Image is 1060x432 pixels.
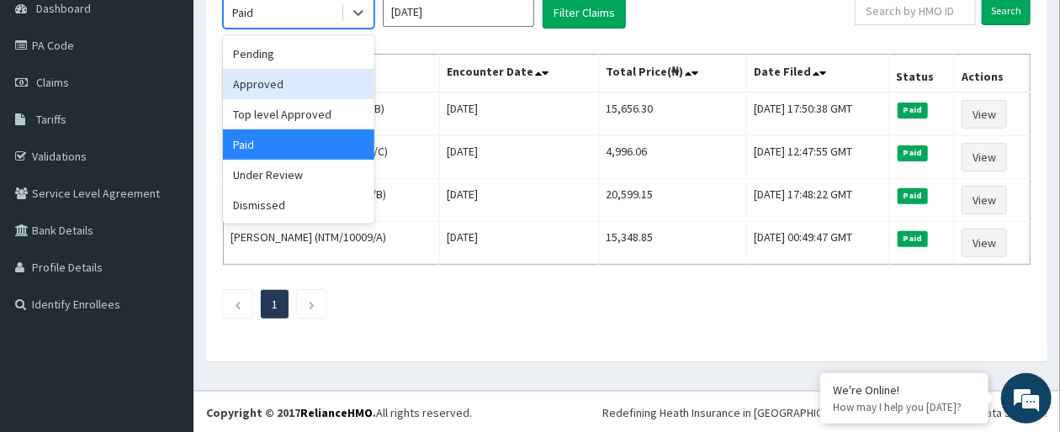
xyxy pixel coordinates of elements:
td: [PERSON_NAME] (NTM/10009/A) [224,222,440,265]
strong: Copyright © 2017 . [206,405,376,420]
a: Page 1 is your current page [272,297,278,312]
div: Approved [223,69,374,99]
td: [DATE] [440,92,599,136]
td: [DATE] 17:50:38 GMT [747,92,889,136]
div: Paid [232,4,253,21]
span: Tariffs [36,112,66,127]
td: [DATE] 12:47:55 GMT [747,136,889,179]
div: Minimize live chat window [276,8,316,49]
td: [DATE] [440,136,599,179]
span: Dashboard [36,1,91,16]
a: Next page [308,297,315,312]
img: d_794563401_company_1708531726252_794563401 [31,84,68,126]
a: RelianceHMO [300,405,373,420]
p: How may I help you today? [833,400,976,414]
div: Paid [223,129,374,160]
div: Chat with us now [87,94,283,116]
td: 15,348.85 [599,222,746,265]
div: Top level Approved [223,99,374,129]
div: Under Review [223,160,374,190]
span: Paid [898,188,928,203]
th: Status [889,55,955,93]
div: We're Online! [833,382,976,398]
textarea: Type your message and hit 'Enter' [8,269,321,328]
td: [DATE] 00:49:47 GMT [747,222,889,265]
span: Paid [898,231,928,246]
td: [DATE] [440,179,599,222]
td: [DATE] [440,222,599,265]
a: View [962,186,1007,214]
span: Paid [898,103,928,118]
div: Pending [223,39,374,69]
a: Previous page [234,297,241,312]
th: Date Filed [747,55,889,93]
a: View [962,100,1007,129]
td: 20,599.15 [599,179,746,222]
a: View [962,143,1007,171]
div: Dismissed [223,190,374,220]
th: Actions [955,55,1031,93]
td: 4,996.06 [599,136,746,179]
a: View [962,229,1007,257]
td: [DATE] 17:48:22 GMT [747,179,889,222]
span: We're online! [98,117,232,287]
span: Paid [898,145,928,161]
div: Redefining Heath Insurance in [GEOGRAPHIC_DATA] using Telemedicine and Data Science! [602,404,1047,421]
span: Claims [36,75,69,90]
th: Encounter Date [440,55,599,93]
th: Total Price(₦) [599,55,746,93]
td: 15,656.30 [599,92,746,136]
